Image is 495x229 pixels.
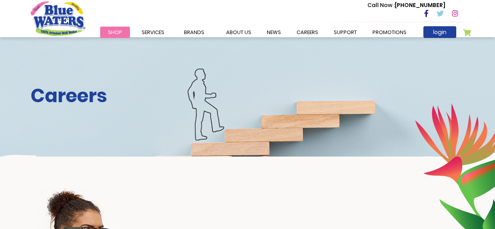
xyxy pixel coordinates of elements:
[184,29,204,36] span: Brands
[259,27,289,38] a: News
[108,29,122,36] span: Shop
[218,27,259,38] a: about us
[142,29,164,36] span: Services
[31,85,465,107] h2: Careers
[367,1,445,9] p: [PHONE_NUMBER]
[289,27,326,38] a: careers
[31,1,85,36] a: store logo
[367,1,395,9] span: Call Now :
[326,27,365,38] a: support
[365,27,414,38] a: Promotions
[423,26,456,38] a: login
